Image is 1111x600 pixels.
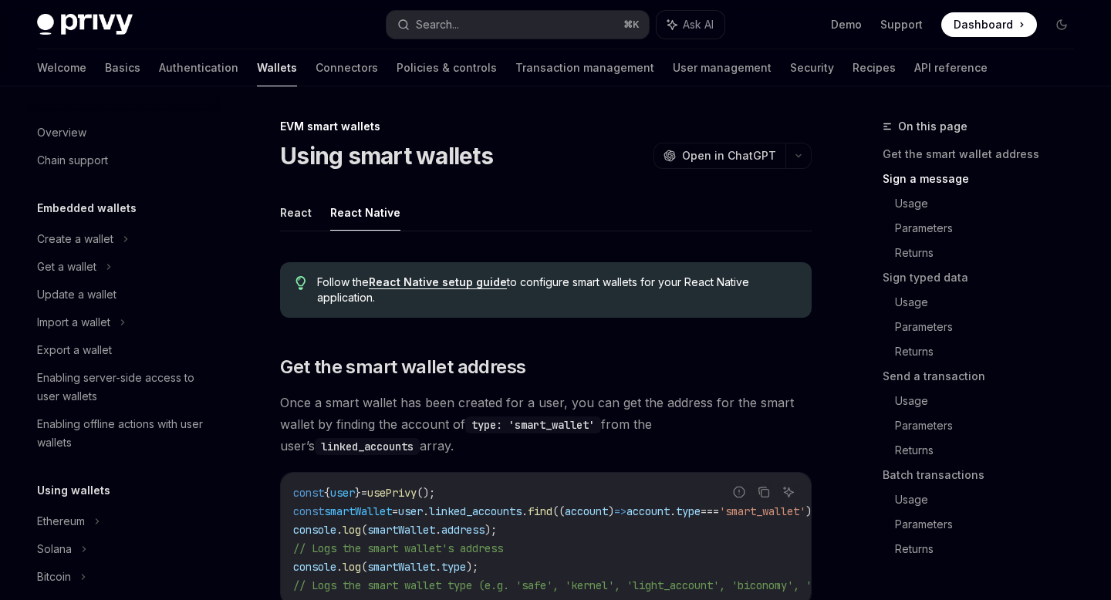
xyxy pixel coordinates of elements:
a: Wallets [257,49,297,86]
span: . [435,560,441,574]
span: user [330,486,355,500]
a: Parameters [895,216,1086,241]
div: Import a wallet [37,313,110,332]
a: Basics [105,49,140,86]
div: Enabling server-side access to user wallets [37,369,213,406]
span: Dashboard [954,17,1013,32]
a: Usage [895,290,1086,315]
span: smartWallet [324,504,392,518]
span: log [343,560,361,574]
span: account [565,504,608,518]
a: Security [790,49,834,86]
span: linked_accounts [429,504,522,518]
span: ( [361,523,367,537]
h1: Using smart wallets [280,142,493,170]
div: Enabling offline actions with user wallets [37,415,213,452]
button: React Native [330,194,400,231]
button: Copy the contents from the code block [754,482,774,502]
a: Usage [895,191,1086,216]
span: smartWallet [367,523,435,537]
span: { [324,486,330,500]
a: Enabling server-side access to user wallets [25,364,222,410]
span: . [423,504,429,518]
div: Update a wallet [37,285,117,304]
a: React Native setup guide [369,275,507,289]
a: Parameters [895,413,1086,438]
a: User management [673,49,772,86]
span: . [336,560,343,574]
div: Ethereum [37,512,85,531]
span: } [355,486,361,500]
a: Batch transactions [883,463,1086,487]
a: Authentication [159,49,238,86]
a: Usage [895,389,1086,413]
span: On this page [898,117,967,136]
a: Chain support [25,147,222,174]
h5: Using wallets [37,481,110,500]
code: type: 'smart_wallet' [465,416,601,433]
a: Demo [831,17,862,32]
span: console [293,523,336,537]
span: ( [361,560,367,574]
div: Search... [416,15,459,34]
span: ⌘ K [623,19,640,31]
a: Returns [895,339,1086,364]
span: find [528,504,552,518]
button: Search...⌘K [387,11,648,39]
a: Sign a message [883,167,1086,191]
button: Report incorrect code [729,482,749,502]
div: Solana [37,540,72,558]
a: Returns [895,438,1086,463]
a: Recipes [853,49,896,86]
span: ); [805,504,818,518]
span: type [676,504,701,518]
div: Export a wallet [37,341,112,359]
span: // Logs the smart wallet type (e.g. 'safe', 'kernel', 'light_account', 'biconomy', 'thirdweb', 'c... [293,578,1028,592]
span: = [361,486,367,500]
span: // Logs the smart wallet's address [293,541,503,555]
span: Follow the to configure smart wallets for your React Native application. [317,275,796,305]
span: (); [417,486,435,500]
svg: Tip [295,276,306,290]
span: => [614,504,626,518]
span: = [392,504,398,518]
a: Overview [25,119,222,147]
span: user [398,504,423,518]
span: . [435,523,441,537]
div: Bitcoin [37,568,71,586]
div: EVM smart wallets [280,119,812,134]
span: address [441,523,485,537]
a: Update a wallet [25,281,222,308]
a: API reference [914,49,988,86]
span: . [336,523,343,537]
span: const [293,486,324,500]
span: usePrivy [367,486,417,500]
span: Once a smart wallet has been created for a user, you can get the address for the smart wallet by ... [280,392,812,457]
a: Send a transaction [883,364,1086,389]
span: 'smart_wallet' [719,504,805,518]
a: Parameters [895,315,1086,339]
code: linked_accounts [315,438,420,455]
h5: Embedded wallets [37,199,137,217]
span: const [293,504,324,518]
a: Welcome [37,49,86,86]
span: log [343,523,361,537]
div: Overview [37,123,86,142]
a: Usage [895,487,1086,512]
span: account [626,504,670,518]
button: Open in ChatGPT [653,143,785,169]
span: Open in ChatGPT [682,148,776,163]
div: Chain support [37,151,108,170]
span: ); [485,523,497,537]
a: Policies & controls [397,49,497,86]
a: Sign typed data [883,265,1086,290]
a: Returns [895,241,1086,265]
a: Dashboard [941,12,1037,37]
img: dark logo [37,14,133,35]
a: Parameters [895,512,1086,537]
span: ); [466,560,478,574]
a: Support [880,17,923,32]
span: ) [608,504,614,518]
button: React [280,194,312,231]
button: Ask AI [778,482,799,502]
